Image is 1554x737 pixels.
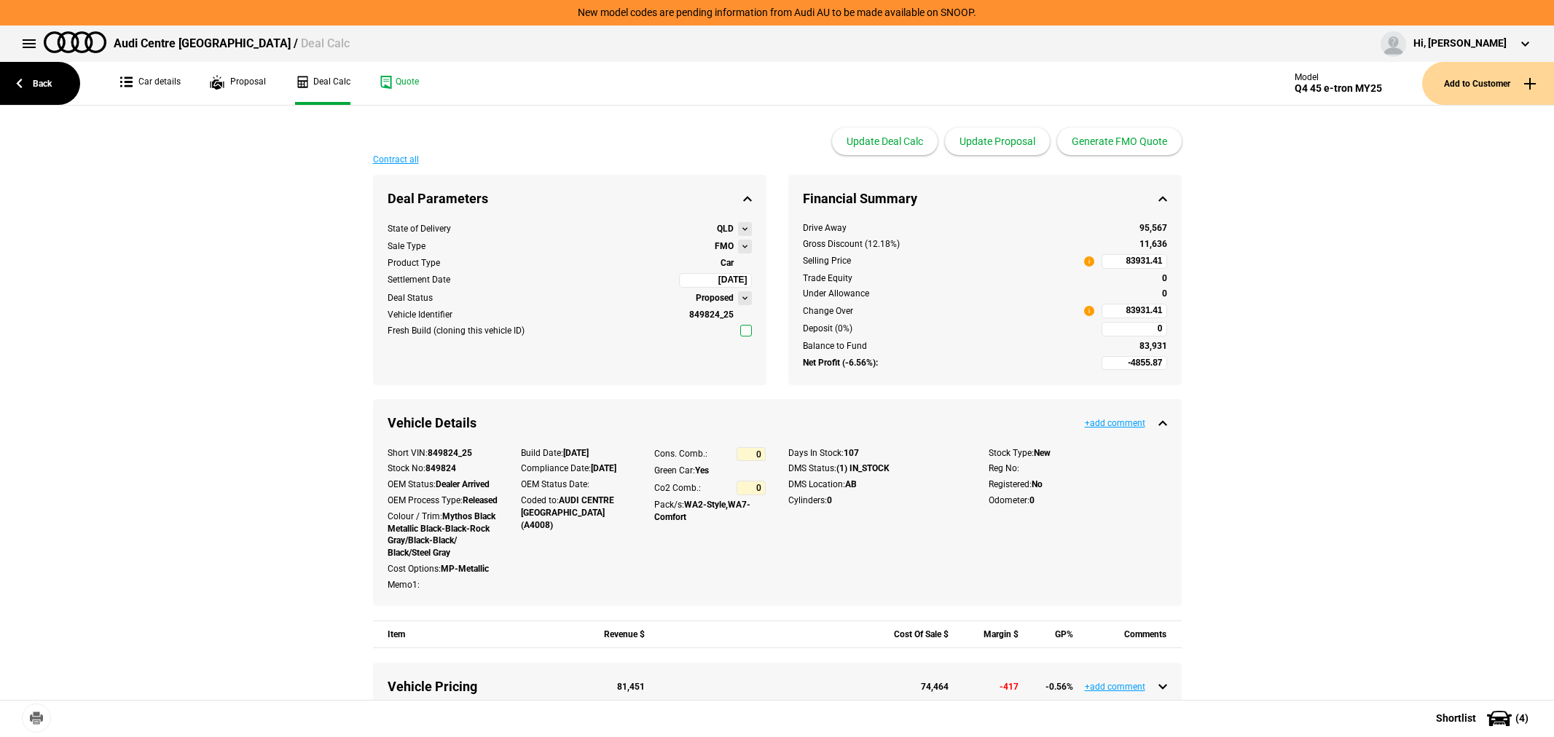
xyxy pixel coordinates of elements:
div: Short VIN: [388,447,499,460]
button: Generate FMO Quote [1057,127,1182,155]
div: DMS Location: [788,478,967,491]
strong: No [1032,479,1043,489]
input: 83931.41 [1102,304,1167,318]
div: Pack/s: [654,499,766,524]
div: Selling Price [803,255,851,267]
button: Update Deal Calc [832,127,938,155]
strong: 95,567 [1139,223,1167,233]
button: +add comment [1085,682,1145,691]
div: Q4 45 e-tron MY25 [1295,82,1382,95]
input: 0 [737,481,766,495]
input: 15/09/2025 [679,273,752,288]
div: -0.56 % [1035,681,1074,693]
input: 0 [737,447,766,462]
strong: Released [463,495,498,505]
button: +add comment [1085,419,1145,427]
div: Cost Options: [388,563,499,575]
strong: Car [721,258,734,268]
input: 0 [1102,322,1167,336]
strong: 0 [1162,288,1167,299]
div: DMS Status: [788,462,967,475]
strong: 81,451 [617,682,645,692]
button: Shortlist(4) [1414,700,1554,736]
span: Deal Calc [301,36,350,50]
div: Revenue $ [590,621,645,648]
div: Reg No: [989,462,1167,475]
div: Days In Stock: [788,447,967,460]
div: Settlement Date [388,274,450,286]
span: Shortlist [1436,713,1476,723]
div: Build Date: [521,447,632,460]
strong: Yes [695,465,709,476]
div: Item [388,621,575,648]
strong: FMO [715,240,734,253]
img: audi.png [44,31,106,53]
strong: AUDI CENTRE [GEOGRAPHIC_DATA] (A4008) [521,495,614,530]
strong: Mythos Black Metallic Black-Black-Rock Gray/Black-Black/ Black/Steel Gray [388,511,495,558]
div: Balance to Fund [803,340,1094,352]
a: Proposal [210,62,266,105]
strong: Net Profit (-6.56%): [803,357,878,369]
strong: 0 [827,495,832,505]
div: Compliance Date: [521,462,632,475]
strong: Dealer Arrived [436,479,490,489]
div: Colour / Trim: [388,511,499,559]
div: State of Delivery [388,223,451,235]
div: Cylinders: [788,494,967,507]
div: Gross Discount (12.18%) [803,238,1094,251]
div: Product Type [388,257,440,269]
div: Drive Away [803,222,1094,234]
div: Green Car: [654,465,766,477]
strong: 107 [844,448,859,458]
div: Financial Summary [788,175,1182,222]
strong: Proposed [696,292,734,304]
a: Car details [120,62,181,105]
div: Under Allowance [803,288,1094,300]
span: i [1084,256,1094,267]
strong: (1) IN_STOCK [836,463,890,473]
a: Quote [380,62,419,105]
strong: QLD [717,223,734,235]
div: Margin $ [964,621,1019,648]
div: Cons. Comb.: [654,448,707,460]
div: Change Over [803,305,853,318]
strong: 849824_25 [428,448,472,458]
strong: 11,636 [1139,239,1167,249]
div: Vehicle Pricing [388,677,575,695]
div: Audi Centre [GEOGRAPHIC_DATA] / [114,36,350,52]
div: Deal Status [388,292,433,304]
div: Coded to: [521,494,632,531]
span: i [1084,306,1094,316]
strong: 849824_25 [689,310,734,320]
div: Vehicle Identifier [388,309,452,321]
strong: 83,931 [1139,341,1167,351]
div: Fresh Build (cloning this vehicle ID) [388,325,525,337]
div: Vehicle Details [373,399,1182,446]
strong: WA2-Style,WA7-Comfort [654,500,750,522]
div: OEM Status Date: [521,478,632,491]
div: Odometer: [989,494,1167,507]
a: Deal Calc [295,62,350,105]
button: Contract all [373,155,419,164]
strong: AB [845,479,857,489]
strong: [DATE] [591,463,616,473]
div: Co2 Comb.: [654,482,701,494]
div: GP% [1035,621,1074,648]
div: Sale Type [388,240,425,253]
strong: -417 [1000,682,1019,692]
button: Add to Customer [1422,62,1554,105]
div: Stock Type: [989,447,1167,460]
strong: 849824 [425,463,456,473]
div: Memo1: [388,579,499,591]
strong: 0 [1162,273,1167,283]
div: Deal Parameters [373,175,766,222]
strong: [DATE] [563,448,589,458]
div: Deposit (0%) [803,323,1094,335]
div: OEM Status: [388,478,499,491]
div: Hi, [PERSON_NAME] [1413,36,1507,51]
span: ( 4 ) [1515,713,1529,723]
div: Registered: [989,478,1167,491]
button: Update Proposal [945,127,1050,155]
div: Cost Of Sale $ [886,621,949,648]
div: Stock No: [388,462,499,475]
